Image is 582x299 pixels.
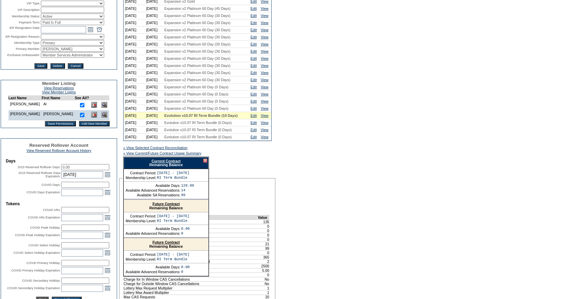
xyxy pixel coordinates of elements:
[250,92,257,96] a: Edit
[261,128,269,132] a: View
[124,126,145,134] td: [DATE]
[145,62,163,69] td: [DATE]
[101,102,107,108] img: View Dashboard
[8,110,42,120] td: [PERSON_NAME]
[145,48,163,55] td: [DATE]
[261,113,269,118] a: View
[151,159,180,163] a: Current Contract
[258,250,270,255] td: 0
[124,5,145,12] td: [DATE]
[164,85,228,89] span: Expansion v2 Platinum 60 Day (0 Days)
[250,85,257,89] a: Edit
[124,41,145,48] td: [DATE]
[124,34,145,41] td: [DATE]
[28,216,61,219] label: COVID ARs Expiration:
[164,121,232,125] span: Evolution v10.07 RI Term Bundle (0 Days)
[104,189,111,196] a: Open the calendar popup.
[2,7,40,13] td: VIP Description:
[124,76,145,84] td: [DATE]
[164,35,230,39] span: Expansion v2 Platinum 60 Day (30 Days)
[75,96,89,100] td: See All?
[258,242,270,246] td: 21
[164,28,230,32] span: Expansion v2 Platinum 60 Day (30 Days)
[250,135,257,139] a: Edit
[258,295,270,299] td: 20
[29,143,88,148] span: Reserved Rollover Account
[261,56,269,60] a: View
[250,49,257,53] a: Edit
[258,237,270,242] td: 0
[126,265,180,269] td: Available Days:
[124,105,145,112] td: [DATE]
[261,92,269,96] a: View
[50,63,65,69] input: Delete
[261,6,269,11] a: View
[124,62,145,69] td: [DATE]
[34,63,47,69] input: Save
[152,202,180,206] a: Future Contract
[145,12,163,19] td: [DATE]
[164,128,232,132] span: Evolution v10.07 RI Term Bundle (0 Days)
[261,99,269,103] a: View
[164,14,230,18] span: Expansion v2 Platinum 60 Day (30 Days)
[27,191,61,194] label: COVID Days Expiration:
[261,21,269,25] a: View
[164,64,230,68] span: Expansion v2 Platinum 60 Day (30 Days)
[2,34,40,39] td: ER Resignation Reason:
[164,113,238,118] span: Evolution v10.07 RI Term Bundle (10 Days)
[126,214,156,218] td: Contract Period:
[124,84,145,91] td: [DATE]
[29,244,61,247] label: COVID Select Holiday:
[26,261,61,265] label: COVID Primary Holiday:
[258,272,270,277] td: 0
[250,71,257,75] a: Edit
[181,265,190,269] td: 0.00
[157,252,190,257] td: [DATE] - [DATE]
[181,231,190,235] td: 0
[261,35,269,39] a: View
[250,56,257,60] a: Edit
[22,279,61,282] label: COVID Secondary Holiday:
[250,78,257,82] a: Edit
[42,110,75,120] td: [PERSON_NAME]
[258,277,270,281] td: No
[181,270,190,274] td: 0
[164,135,232,139] span: Evolution v10.07 RI Term Bundle (0 Days)
[145,27,163,34] td: [DATE]
[8,96,42,100] td: Last Name
[123,176,150,180] legend: Contract Details
[258,264,270,268] td: 2500
[164,42,230,46] span: Expansion v2 Platinum 60 Day (30 Days)
[123,151,201,155] a: » View Current/Future Contract Usage Summary
[250,106,257,110] a: Edit
[45,121,76,126] input: Save Permissions
[124,48,145,55] td: [DATE]
[124,112,145,119] td: [DATE]
[157,171,190,175] td: [DATE] - [DATE]
[126,227,180,231] td: Available Days:
[145,91,163,98] td: [DATE]
[145,19,163,27] td: [DATE]
[43,208,61,212] label: COVID ARs:
[101,112,107,118] img: View Dashboard
[250,113,257,118] a: Edit
[145,134,163,141] td: [DATE]
[261,14,269,18] a: View
[42,96,75,100] td: First Name
[124,134,145,141] td: [DATE]
[164,92,228,96] span: Expansion v2 Platinum 60 Day (0 Days)
[126,193,180,197] td: Available SA Reservations:
[104,231,111,239] a: Open the calendar popup.
[124,19,145,27] td: [DATE]
[124,200,208,212] div: Remaining Balance
[145,112,163,119] td: [DATE]
[258,290,270,295] td: 1
[145,5,163,12] td: [DATE]
[42,100,75,110] td: Al
[145,105,163,112] td: [DATE]
[126,171,156,175] td: Contract Period:
[44,86,74,90] a: View Reservations
[258,215,270,219] td: Value
[164,99,228,103] span: Expansion v2 Platinum 60 Day (0 Days)
[250,42,257,46] a: Edit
